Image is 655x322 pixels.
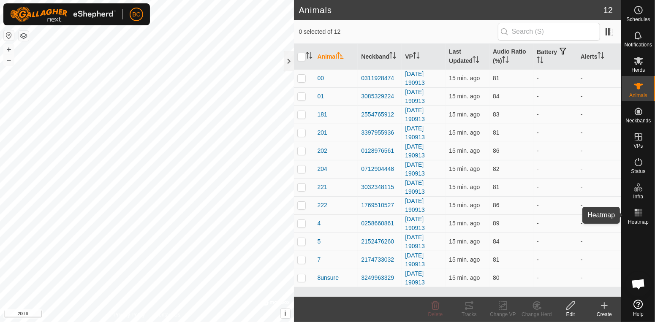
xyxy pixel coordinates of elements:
span: Help [633,311,644,317]
span: 204 [318,165,327,173]
div: 0128976561 [361,146,398,155]
span: Status [631,169,645,174]
span: 82 [493,165,500,172]
a: Contact Us [155,311,180,319]
span: 181 [318,110,327,119]
span: 80 [493,274,500,281]
a: Privacy Policy [114,311,145,319]
td: - [577,251,621,269]
a: [DATE] 190913 [405,216,425,231]
a: [DATE] 190913 [405,198,425,213]
span: 84 [493,93,500,100]
td: - [577,233,621,251]
span: Aug 30, 2025, 12:56 PM [449,274,480,281]
img: Gallagher Logo [10,7,116,22]
span: Aug 30, 2025, 12:56 PM [449,220,480,227]
th: Audio Ratio (%) [489,44,533,70]
span: Aug 30, 2025, 12:56 PM [449,256,480,263]
div: 1769510527 [361,201,398,210]
span: 7 [318,255,321,264]
span: i [284,310,286,317]
span: Aug 30, 2025, 12:56 PM [449,93,480,100]
div: 3085329224 [361,92,398,101]
td: - [533,69,577,87]
span: 84 [493,238,500,245]
th: Battery [533,44,577,70]
span: Aug 30, 2025, 12:56 PM [449,184,480,190]
div: 2174733032 [361,255,398,264]
span: 5 [318,237,321,246]
span: Aug 30, 2025, 12:56 PM [449,147,480,154]
span: 89 [493,220,500,227]
p-sorticon: Activate to sort [389,53,396,60]
div: 2554765912 [361,110,398,119]
p-sorticon: Activate to sort [473,57,479,64]
span: 86 [493,147,500,154]
p-sorticon: Activate to sort [537,58,544,65]
td: - [533,160,577,178]
a: [DATE] 190913 [405,70,425,86]
p-sorticon: Activate to sort [502,57,509,64]
a: Help [622,296,655,320]
span: Animals [629,93,647,98]
span: 81 [493,129,500,136]
button: Map Layers [19,31,29,41]
div: 3397955936 [361,128,398,137]
button: + [4,44,14,54]
a: [DATE] 190913 [405,270,425,286]
div: 0258660861 [361,219,398,228]
span: Aug 30, 2025, 12:56 PM [449,111,480,118]
div: Change Herd [520,311,554,318]
p-sorticon: Activate to sort [413,53,420,60]
div: 3032348115 [361,183,398,192]
p-sorticon: Activate to sort [337,53,344,60]
div: 3249963329 [361,273,398,282]
span: Schedules [626,17,650,22]
th: Alerts [577,44,621,70]
div: Create [587,311,621,318]
span: Aug 30, 2025, 12:56 PM [449,165,480,172]
td: - [577,178,621,196]
a: [DATE] 190913 [405,125,425,141]
span: Aug 30, 2025, 12:56 PM [449,238,480,245]
td: - [577,69,621,87]
span: 83 [493,111,500,118]
span: 81 [493,256,500,263]
td: - [577,214,621,233]
div: 0712904448 [361,165,398,173]
span: Herds [631,68,645,73]
span: 00 [318,74,324,83]
a: [DATE] 190913 [405,252,425,268]
span: 81 [493,75,500,81]
span: 01 [318,92,324,101]
p-sorticon: Activate to sort [306,53,313,60]
div: 2152476260 [361,237,398,246]
span: Aug 30, 2025, 12:56 PM [449,202,480,208]
td: - [577,87,621,106]
span: Heatmap [628,219,649,225]
h2: Animals [299,5,603,15]
button: – [4,55,14,65]
span: 0 selected of 12 [299,27,498,36]
span: 201 [318,128,327,137]
span: VPs [633,143,643,149]
a: [DATE] 190913 [405,179,425,195]
a: [DATE] 190913 [405,234,425,249]
p-sorticon: Activate to sort [598,53,604,60]
span: 81 [493,184,500,190]
a: [DATE] 190913 [405,107,425,122]
span: 8unsure [318,273,339,282]
td: - [577,142,621,160]
button: Reset Map [4,30,14,41]
td: - [577,124,621,142]
span: Aug 30, 2025, 12:56 PM [449,129,480,136]
span: 86 [493,202,500,208]
span: 221 [318,183,327,192]
td: - [533,142,577,160]
td: - [577,269,621,287]
th: VP [402,44,446,70]
span: 202 [318,146,327,155]
a: [DATE] 190913 [405,161,425,177]
span: 12 [603,4,613,16]
td: - [533,214,577,233]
